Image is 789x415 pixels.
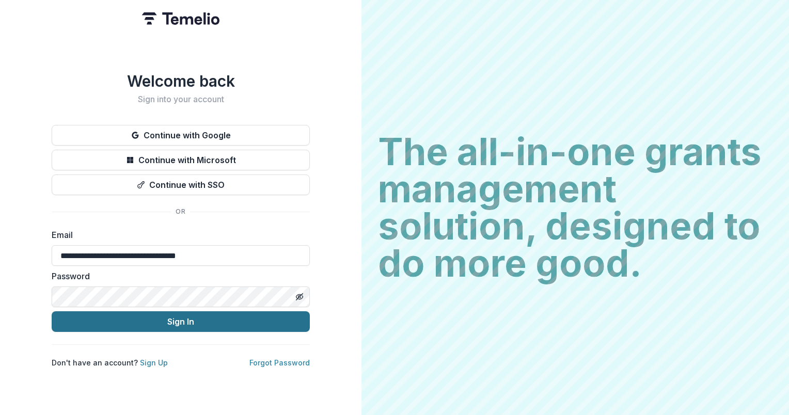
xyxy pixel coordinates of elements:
[52,357,168,368] p: Don't have an account?
[52,270,304,282] label: Password
[142,12,219,25] img: Temelio
[140,358,168,367] a: Sign Up
[52,311,310,332] button: Sign In
[52,94,310,104] h2: Sign into your account
[52,229,304,241] label: Email
[52,125,310,146] button: Continue with Google
[249,358,310,367] a: Forgot Password
[52,150,310,170] button: Continue with Microsoft
[52,174,310,195] button: Continue with SSO
[52,72,310,90] h1: Welcome back
[291,289,308,305] button: Toggle password visibility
